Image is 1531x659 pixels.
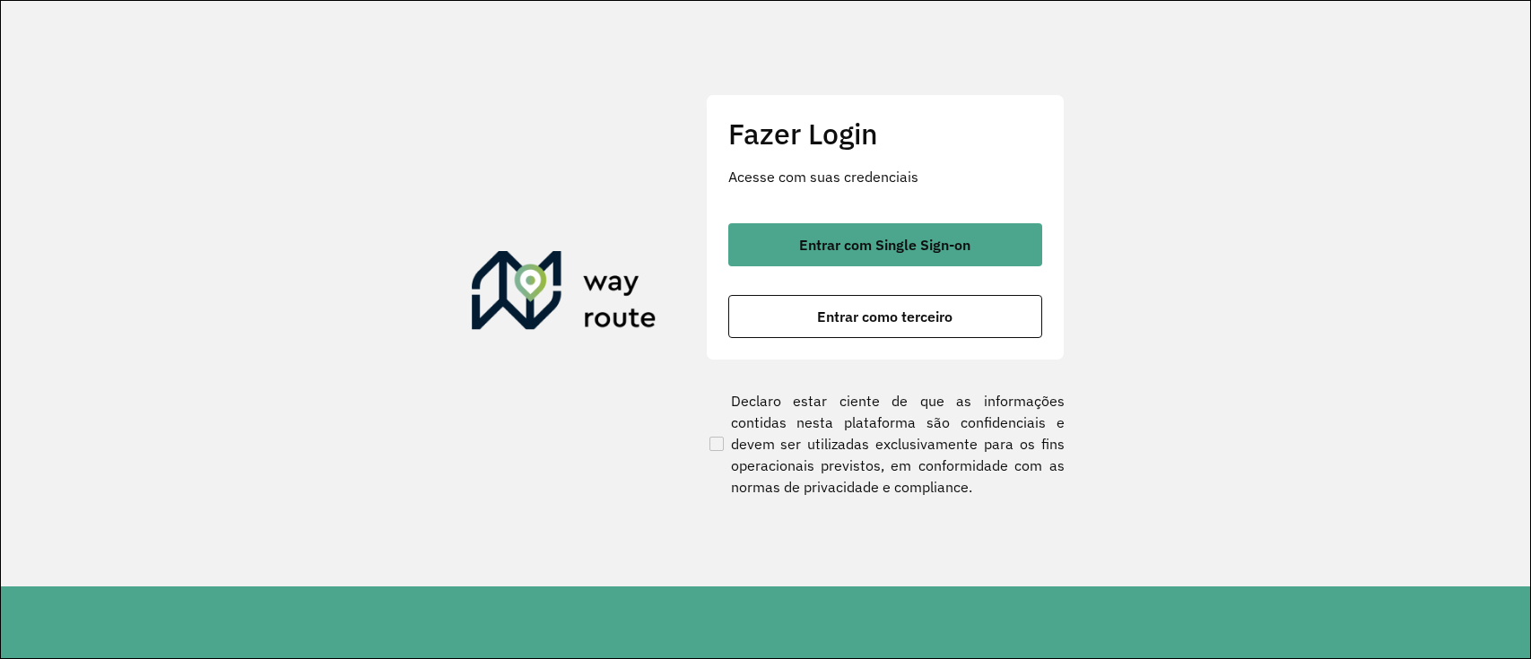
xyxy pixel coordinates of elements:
[706,390,1065,498] label: Declaro estar ciente de que as informações contidas nesta plataforma são confidenciais e devem se...
[799,238,970,252] span: Entrar com Single Sign-on
[472,251,657,337] img: Roteirizador AmbevTech
[817,309,953,324] span: Entrar como terceiro
[728,223,1042,266] button: button
[728,117,1042,151] h2: Fazer Login
[728,166,1042,187] p: Acesse com suas credenciais
[728,295,1042,338] button: button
